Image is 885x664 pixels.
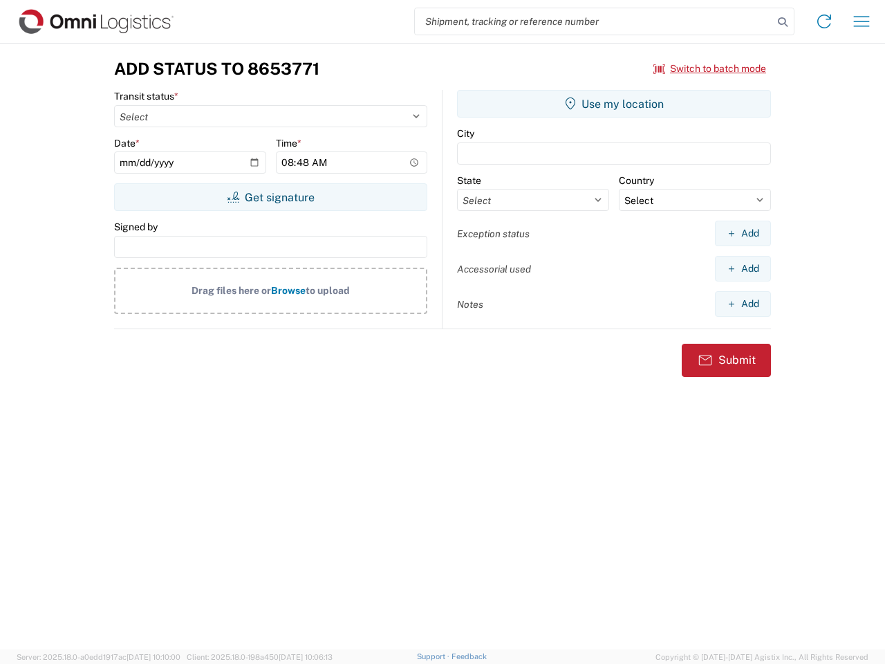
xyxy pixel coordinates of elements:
[457,174,481,187] label: State
[715,221,771,246] button: Add
[271,285,306,296] span: Browse
[114,183,427,211] button: Get signature
[187,653,333,661] span: Client: 2025.18.0-198a450
[653,57,766,80] button: Switch to batch mode
[127,653,180,661] span: [DATE] 10:10:00
[306,285,350,296] span: to upload
[715,256,771,282] button: Add
[457,90,771,118] button: Use my location
[457,228,530,240] label: Exception status
[451,652,487,661] a: Feedback
[192,285,271,296] span: Drag files here or
[279,653,333,661] span: [DATE] 10:06:13
[114,221,158,233] label: Signed by
[619,174,654,187] label: Country
[682,344,771,377] button: Submit
[114,90,178,102] label: Transit status
[457,263,531,275] label: Accessorial used
[114,137,140,149] label: Date
[715,291,771,317] button: Add
[114,59,319,79] h3: Add Status to 8653771
[17,653,180,661] span: Server: 2025.18.0-a0edd1917ac
[276,137,301,149] label: Time
[457,127,474,140] label: City
[655,651,868,663] span: Copyright © [DATE]-[DATE] Agistix Inc., All Rights Reserved
[415,8,773,35] input: Shipment, tracking or reference number
[417,652,451,661] a: Support
[457,298,483,311] label: Notes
